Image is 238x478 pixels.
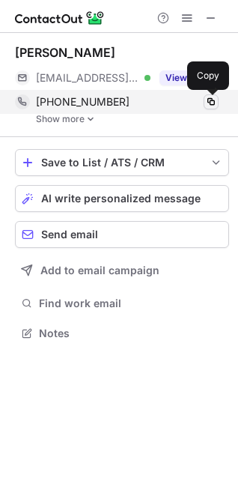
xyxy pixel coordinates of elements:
[39,297,223,310] span: Find work email
[15,149,229,176] button: save-profile-one-click
[159,70,219,85] button: Reveal Button
[15,185,229,212] button: AI write personalized message
[36,114,229,124] a: Show more
[15,257,229,284] button: Add to email campaign
[40,264,159,276] span: Add to email campaign
[15,221,229,248] button: Send email
[41,229,98,240] span: Send email
[41,193,201,205] span: AI write personalized message
[15,45,115,60] div: [PERSON_NAME]
[15,9,105,27] img: ContactOut v5.3.10
[36,71,139,85] span: [EMAIL_ADDRESS][PERSON_NAME][DOMAIN_NAME]
[15,293,229,314] button: Find work email
[39,327,223,340] span: Notes
[15,323,229,344] button: Notes
[86,114,95,124] img: -
[41,157,203,169] div: Save to List / ATS / CRM
[36,95,129,109] span: [PHONE_NUMBER]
